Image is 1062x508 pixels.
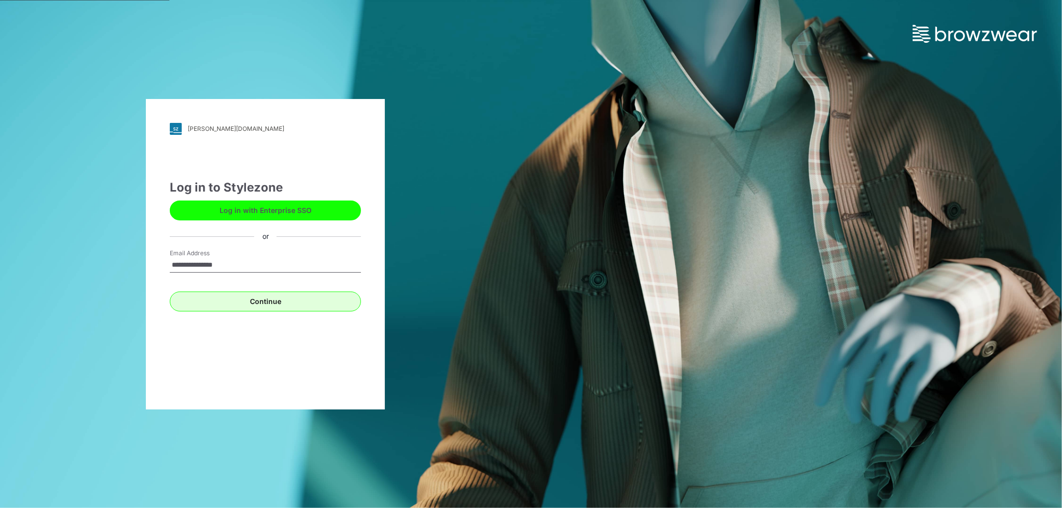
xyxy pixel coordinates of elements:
div: Log in to Stylezone [170,179,361,197]
a: [PERSON_NAME][DOMAIN_NAME] [170,123,361,135]
img: svg+xml;base64,PHN2ZyB3aWR0aD0iMjgiIGhlaWdodD0iMjgiIHZpZXdCb3g9IjAgMCAyOCAyOCIgZmlsbD0ibm9uZSIgeG... [170,123,182,135]
button: Log in with Enterprise SSO [170,201,361,220]
div: [PERSON_NAME][DOMAIN_NAME] [188,125,284,132]
label: Email Address [170,249,239,258]
div: or [254,231,277,242]
img: browzwear-logo.73288ffb.svg [913,25,1037,43]
button: Continue [170,292,361,311]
